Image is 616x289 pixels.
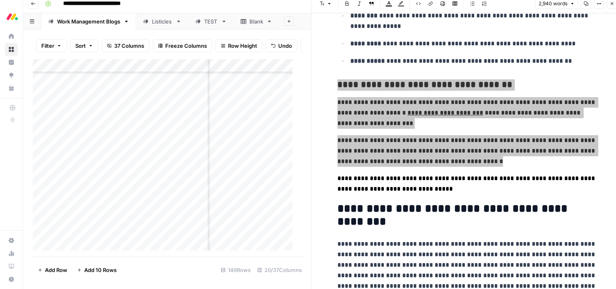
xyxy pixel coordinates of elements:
a: Work Management Blogs [41,13,136,30]
a: Home [5,30,18,43]
div: 146 Rows [217,263,254,276]
button: Add Row [33,263,72,276]
span: Filter [41,42,54,50]
div: Blank [249,17,263,25]
a: Usage [5,247,18,260]
span: Add 10 Rows [84,266,117,274]
img: Monday.com Logo [5,9,19,24]
button: Freeze Columns [153,39,212,52]
a: Blank [234,13,279,30]
button: Filter [36,39,67,52]
div: Work Management Blogs [57,17,120,25]
button: Row Height [215,39,262,52]
a: Browse [5,43,18,56]
button: Add 10 Rows [72,263,121,276]
a: Settings [5,234,18,247]
div: 20/37 Columns [254,263,305,276]
span: Row Height [228,42,257,50]
a: TEST [188,13,234,30]
a: Learning Hub [5,260,18,273]
a: Opportunities [5,69,18,82]
span: Undo [278,42,292,50]
a: Your Data [5,82,18,95]
button: Workspace: Monday.com [5,6,18,27]
button: Sort [70,39,98,52]
div: TEST [204,17,218,25]
span: Add Row [45,266,67,274]
span: Freeze Columns [165,42,207,50]
a: Insights [5,56,18,69]
button: Help + Support [5,273,18,286]
span: Sort [75,42,86,50]
a: Listicles [136,13,188,30]
button: 37 Columns [102,39,149,52]
span: 37 Columns [114,42,144,50]
button: Undo [266,39,297,52]
div: Listicles [152,17,173,25]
